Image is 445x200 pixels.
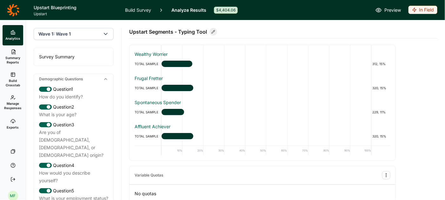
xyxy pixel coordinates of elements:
[39,93,108,101] div: How do you identify?
[135,60,162,68] div: TOTAL SAMPLE
[135,51,390,57] div: Wealthy Worrier
[34,11,117,17] span: Upstart
[408,6,437,14] div: In Field
[408,6,437,15] button: In Field
[371,132,390,140] div: 320, 15%
[129,28,207,36] span: Upstart Segments - Typing Tool
[371,60,390,68] div: 312, 15%
[309,146,329,155] div: 80%
[39,129,108,159] div: Are you of [DEMOGRAPHIC_DATA], [DEMOGRAPHIC_DATA], or [DEMOGRAPHIC_DATA] origin?
[34,74,113,84] div: Demographic Questions
[214,7,238,14] div: $4,404.06
[288,146,309,155] div: 70%
[38,31,71,37] span: Wave 1: Wave 1
[3,25,23,45] a: Analytics
[5,36,20,41] span: Analytics
[203,146,224,155] div: 30%
[5,78,21,87] span: Build Crosstab
[5,56,21,64] span: Summary Reports
[245,146,266,155] div: 50%
[39,121,108,129] div: Question 3
[135,75,390,82] div: Frugal Fretter
[371,84,390,92] div: 320, 15%
[135,123,390,130] div: Affluent Achiever
[39,111,108,118] div: What is your age?
[382,171,390,179] button: Quota Options
[3,114,23,134] a: Exports
[384,6,401,14] span: Preview
[224,146,245,155] div: 40%
[39,169,108,184] div: How would you describe yourself?
[350,146,371,155] div: 100%
[4,101,22,110] span: Manage Responses
[162,146,183,155] div: 10%
[135,108,162,116] div: TOTAL SAMPLE
[183,146,203,155] div: 20%
[329,146,350,155] div: 90%
[375,6,401,14] a: Preview
[266,146,287,155] div: 60%
[371,108,390,116] div: 229, 11%
[39,103,108,111] div: Question 2
[39,85,108,93] div: Question 1
[34,4,117,11] h1: Upstart Blueprinting
[135,84,162,92] div: TOTAL SAMPLE
[135,132,162,140] div: TOTAL SAMPLE
[3,68,23,91] a: Build Crosstab
[3,45,23,68] a: Summary Reports
[34,28,114,40] button: Wave 1: Wave 1
[39,187,108,195] div: Question 5
[34,48,113,66] div: Survey Summary
[39,162,108,169] div: Question 4
[135,99,390,106] div: Spontaneous Spender
[7,125,19,130] span: Exports
[135,173,163,178] div: Variable Quotas
[3,91,23,114] a: Manage Responses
